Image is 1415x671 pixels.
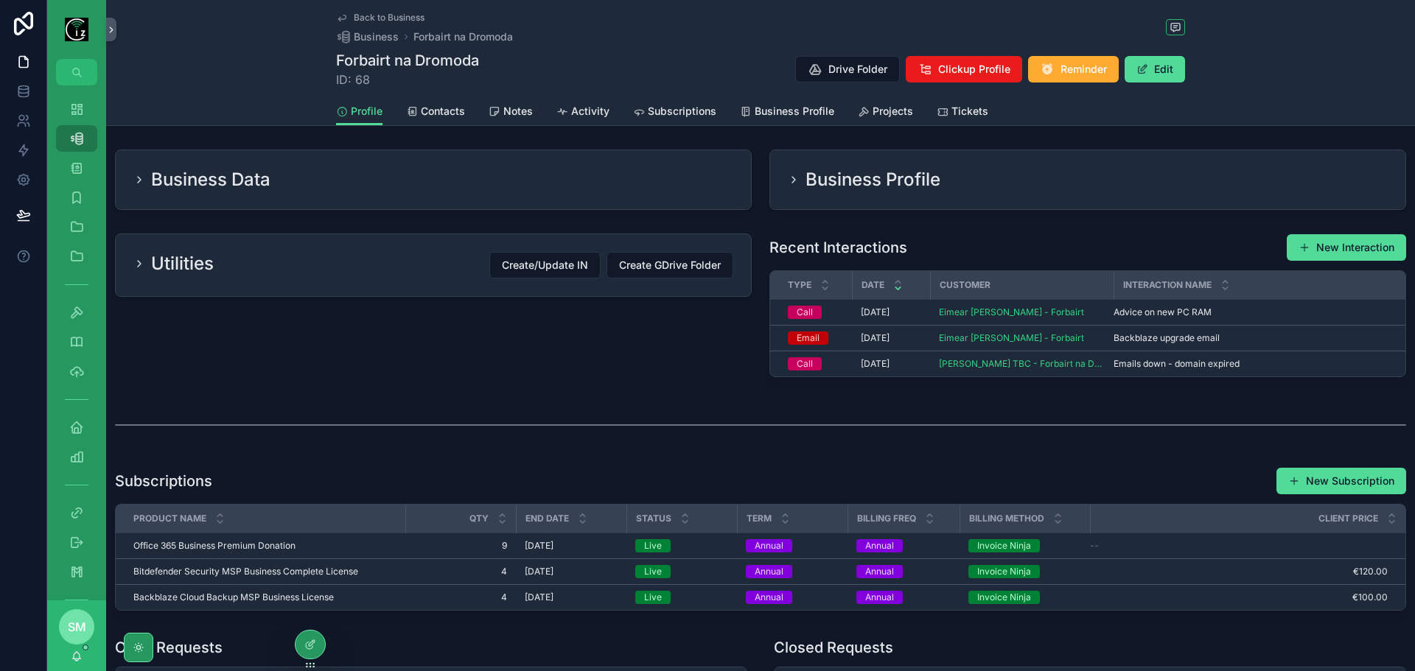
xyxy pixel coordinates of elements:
[861,332,890,344] p: [DATE]
[1090,540,1388,552] a: --
[861,332,921,344] a: [DATE]
[746,591,839,604] a: Annual
[951,104,988,119] span: Tickets
[755,104,834,119] span: Business Profile
[635,539,728,552] a: Live
[774,637,893,658] h1: Closed Requests
[133,540,396,552] a: Office 365 Business Premium Donation
[969,513,1044,524] span: Billing Method
[968,591,1081,604] a: Invoice Ninja
[861,358,921,370] a: [DATE]
[489,98,533,127] a: Notes
[1028,56,1119,82] button: Reminder
[1114,358,1388,370] a: Emails down - domain expired
[414,591,507,603] span: 4
[755,539,783,552] div: Annual
[414,566,507,577] a: 4
[769,237,907,258] h1: Recent Interactions
[525,540,553,552] span: [DATE]
[503,104,533,119] span: Notes
[740,98,834,127] a: Business Profile
[1125,56,1185,82] button: Edit
[1287,234,1406,261] button: New Interaction
[858,98,913,127] a: Projects
[644,539,662,552] div: Live
[607,252,733,278] button: Create GDrive Folder
[556,98,609,127] a: Activity
[635,591,728,604] a: Live
[797,331,820,345] div: Email
[939,358,1105,370] a: [PERSON_NAME] TBC - Forbairt na Dromoda
[797,357,813,370] div: Call
[115,471,212,491] h1: Subscriptions
[525,591,618,603] a: [DATE]
[354,12,424,24] span: Back to Business
[977,565,1031,578] div: Invoice Ninja
[856,539,951,552] a: Annual
[133,513,206,524] span: Product Name
[351,104,382,119] span: Profile
[856,591,951,604] a: Annual
[421,104,465,119] span: Contacts
[469,513,489,524] span: Qty
[856,565,951,578] a: Annual
[354,29,399,44] span: Business
[502,258,588,273] span: Create/Update IN
[414,540,507,552] a: 9
[861,306,921,318] a: [DATE]
[755,591,783,604] div: Annual
[413,29,513,44] span: Forbairt na Dromoda
[1090,591,1388,603] a: €100.00
[865,591,894,604] div: Annual
[1114,358,1240,370] span: Emails down - domain expired
[828,62,887,77] span: Drive Folder
[47,85,106,600] div: scrollable content
[1123,279,1212,291] span: Interaction Name
[406,98,465,127] a: Contacts
[968,565,1081,578] a: Invoice Ninja
[648,104,716,119] span: Subscriptions
[489,252,601,278] button: Create/Update IN
[644,591,662,604] div: Live
[336,50,479,71] h1: Forbairt na Dromoda
[937,98,988,127] a: Tickets
[806,168,940,192] h2: Business Profile
[133,591,396,603] a: Backblaze Cloud Backup MSP Business License
[336,29,399,44] a: Business
[797,306,813,319] div: Call
[747,513,772,524] span: Term
[1318,513,1378,524] span: Client Price
[644,565,662,578] div: Live
[636,513,671,524] span: Status
[862,279,884,291] span: Date
[873,104,913,119] span: Projects
[525,591,553,603] span: [DATE]
[68,618,86,636] span: SM
[755,565,783,578] div: Annual
[525,540,618,552] a: [DATE]
[336,98,382,126] a: Profile
[939,332,1084,344] a: Eimear [PERSON_NAME] - Forbairt
[1090,566,1388,577] a: €120.00
[133,591,334,603] span: Backblaze Cloud Backup MSP Business License
[939,332,1105,344] a: Eimear [PERSON_NAME] - Forbairt
[865,539,894,552] div: Annual
[1276,468,1406,494] a: New Subscription
[861,358,890,370] p: [DATE]
[788,306,843,319] a: Call
[940,279,990,291] span: Customer
[746,539,839,552] a: Annual
[65,18,88,41] img: App logo
[336,12,424,24] a: Back to Business
[1114,332,1220,344] span: Backblaze upgrade email
[788,357,843,370] a: Call
[788,331,843,345] a: Email
[939,306,1084,318] a: Eimear [PERSON_NAME] - Forbairt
